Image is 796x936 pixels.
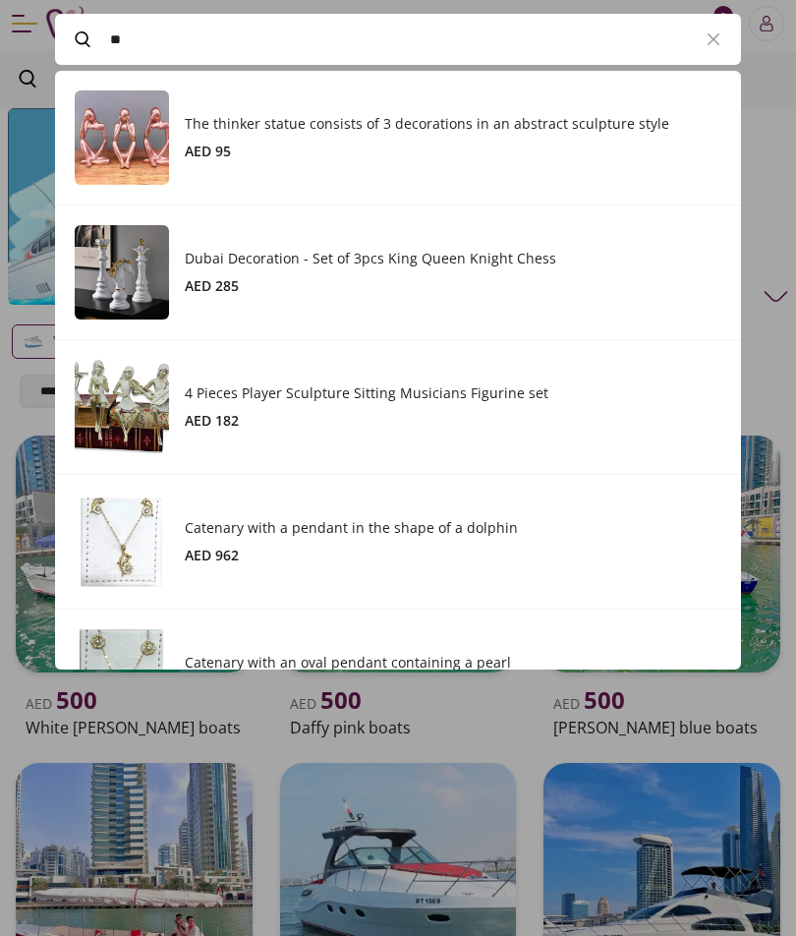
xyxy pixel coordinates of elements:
div: AED 95 [185,142,721,161]
a: Product ImageCatenary with a pendant in the shape of a dolphinAED 962 [75,495,721,589]
img: Product Image [75,225,169,320]
a: Product Image4 Pieces Player Sculpture Sitting Musicians Figurine setAED 182 [75,360,721,454]
a: Product ImageThe thinker statue consists of 3 decorations in an abstract sculpture styleAED 95 [75,90,721,185]
img: Product Image [75,90,169,185]
h3: Catenary with a pendant in the shape of a dolphin [185,518,721,538]
h3: 4 Pieces Player Sculpture Sitting Musicians Figurine set [185,383,721,403]
a: Product ImageCatenary with an oval pendant containing a pearl [75,629,721,724]
img: Product Image [75,360,169,454]
img: Product Image [75,629,169,724]
div: AED 285 [185,276,721,296]
img: Product Image [75,495,169,589]
h3: Dubai Decoration - Set of 3pcs King Queen Knight Chess [185,249,721,268]
input: Search [110,16,686,63]
h3: Catenary with an oval pendant containing a pearl [185,653,721,673]
h3: The thinker statue consists of 3 decorations in an abstract sculpture style [185,114,721,134]
a: Product ImageDubai Decoration - Set of 3pcs King Queen Knight ChessAED 285 [75,225,721,320]
div: AED 962 [185,546,721,565]
div: AED 182 [185,411,721,431]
